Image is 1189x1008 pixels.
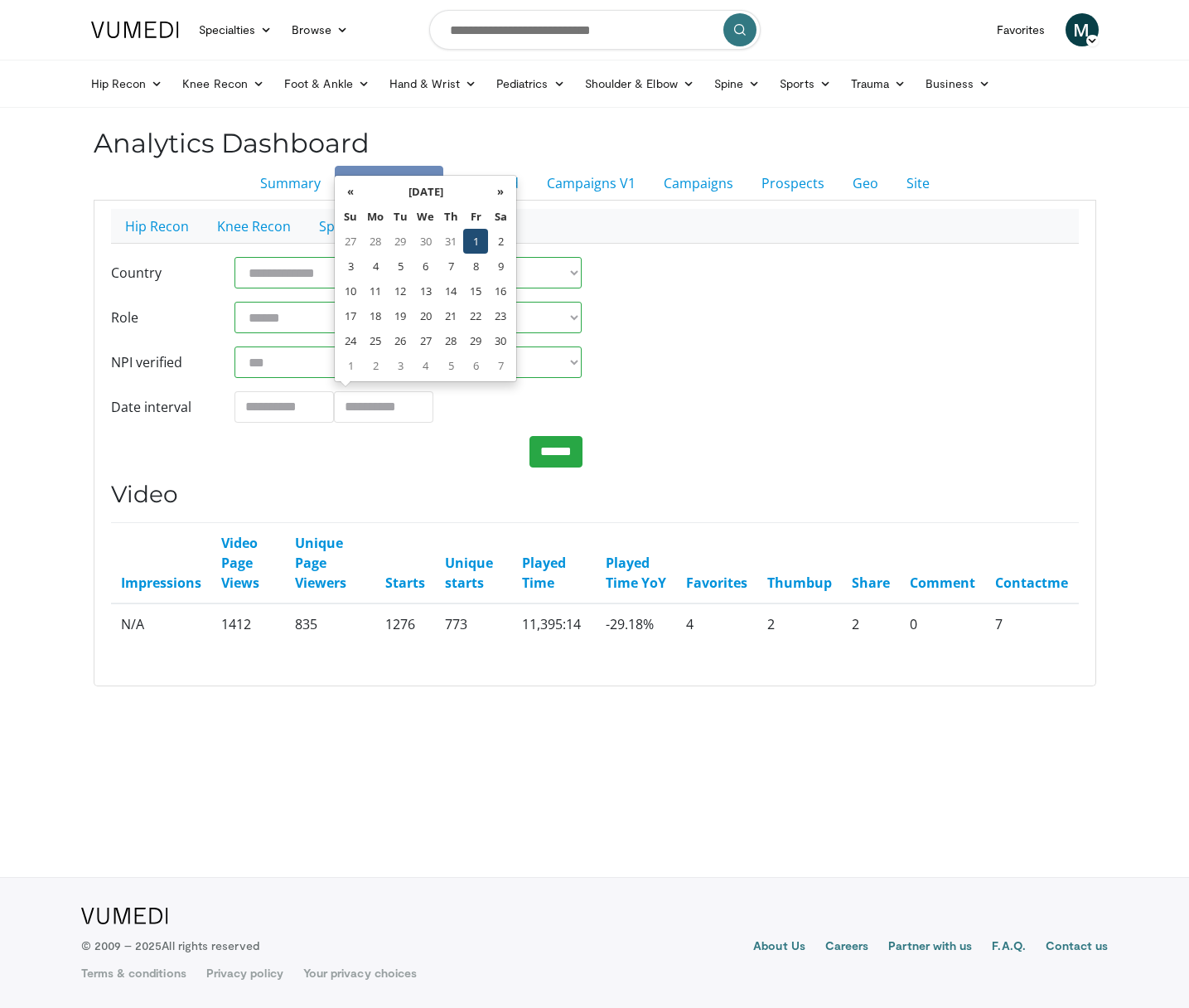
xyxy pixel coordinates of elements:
[445,554,493,592] a: Unique starts
[111,603,211,644] td: N/A
[81,908,168,924] img: VuMedi Logo
[522,554,566,592] a: Played Time
[413,328,438,353] td: 27
[463,279,488,303] td: 15
[987,13,1056,46] a: Favorites
[488,229,513,254] td: 2
[606,554,666,592] a: Played Time YoY
[463,303,488,328] td: 22
[335,166,443,201] a: Year To Date
[211,603,286,644] td: 1412
[99,391,223,423] label: Date interval
[676,603,757,644] td: 4
[81,965,186,981] a: Terms & conditions
[338,229,363,254] td: 27
[221,534,259,592] a: Video Page Views
[438,353,463,378] td: 5
[363,229,388,254] td: 28
[388,328,413,353] td: 26
[363,303,388,328] td: 18
[512,603,595,644] td: 11,395:14
[413,303,438,328] td: 20
[1066,13,1099,46] a: M
[172,67,274,100] a: Knee Recon
[413,353,438,378] td: 4
[295,534,346,592] a: Unique Page Viewers
[488,204,513,229] th: Sa
[892,166,944,201] a: Site
[338,328,363,353] td: 24
[438,328,463,353] td: 28
[388,279,413,303] td: 12
[413,254,438,279] td: 6
[363,204,388,229] th: Mo
[852,574,890,592] a: Share
[463,229,488,254] td: 1
[842,603,900,644] td: 2
[203,209,305,244] a: Knee Recon
[686,574,747,592] a: Favorites
[94,128,1096,159] h2: Analytics Dashboard
[533,166,650,201] a: Campaigns V1
[388,303,413,328] td: 19
[995,574,1068,592] a: Contactme
[274,67,379,100] a: Foot & Ankle
[916,67,1000,100] a: Business
[753,938,805,957] a: About Us
[438,279,463,303] td: 14
[303,965,417,981] a: Your privacy choices
[189,13,283,46] a: Specialties
[363,179,488,204] th: [DATE]
[385,574,425,592] a: Starts
[841,67,916,100] a: Trauma
[429,10,761,50] input: Search topics, interventions
[246,166,335,201] a: Summary
[162,938,259,952] span: All rights reserved
[81,67,173,100] a: Hip Recon
[910,574,975,592] a: Comment
[747,166,839,201] a: Prospects
[91,22,179,38] img: VuMedi Logo
[463,254,488,279] td: 8
[206,965,283,981] a: Privacy policy
[992,938,1025,957] a: F.A.Q.
[363,353,388,378] td: 2
[111,209,203,244] a: Hip Recon
[767,574,832,592] a: Thumbup
[338,353,363,378] td: 1
[438,204,463,229] th: Th
[363,254,388,279] td: 4
[1046,938,1109,957] a: Contact us
[463,204,488,229] th: Fr
[363,279,388,303] td: 11
[488,179,513,204] th: »
[388,204,413,229] th: Tu
[363,328,388,353] td: 25
[388,254,413,279] td: 5
[575,67,704,100] a: Shoulder & Elbow
[111,481,1079,509] h3: Video
[488,254,513,279] td: 9
[488,303,513,328] td: 23
[488,328,513,353] td: 30
[839,166,892,201] a: Geo
[438,229,463,254] td: 31
[900,603,985,644] td: 0
[596,603,677,644] td: -29.18%
[704,67,770,100] a: Spine
[338,303,363,328] td: 17
[338,204,363,229] th: Su
[282,13,358,46] a: Browse
[338,179,363,204] th: «
[379,67,486,100] a: Hand & Wrist
[413,204,438,229] th: We
[99,257,223,288] label: Country
[121,574,201,592] a: Impressions
[443,166,533,201] a: Advanced
[388,229,413,254] td: 29
[757,603,842,644] td: 2
[99,346,223,378] label: NPI verified
[488,353,513,378] td: 7
[438,303,463,328] td: 21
